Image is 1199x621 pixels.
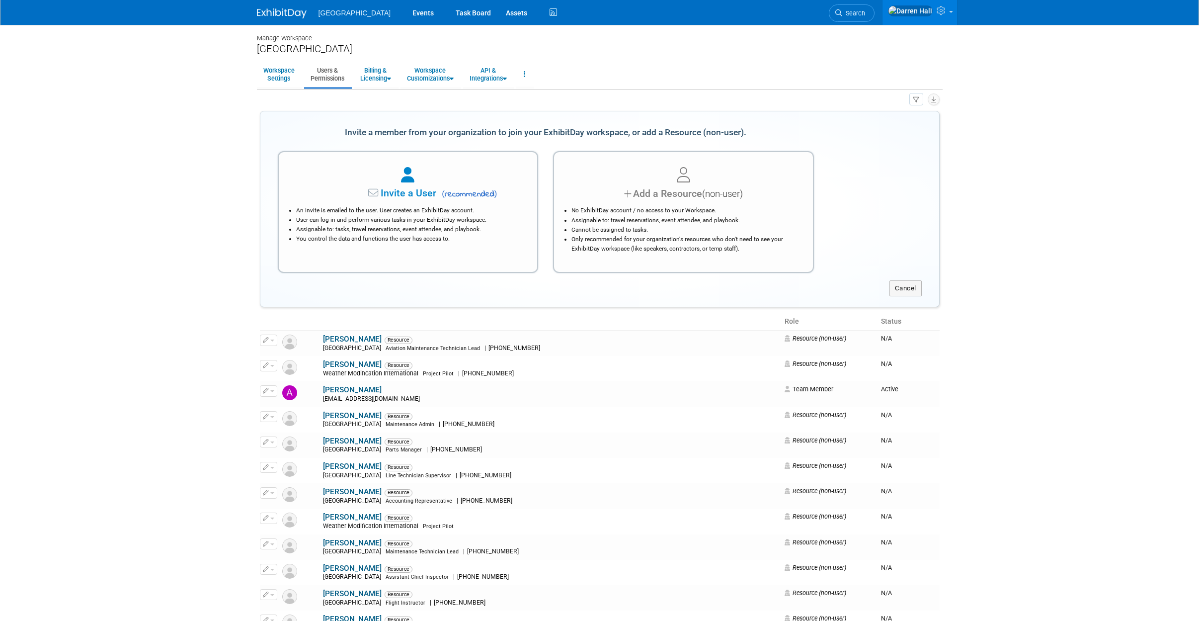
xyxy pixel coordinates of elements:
th: Role [781,313,877,330]
span: recommended [439,188,497,200]
span: N/A [881,538,892,546]
span: [PHONE_NUMBER] [458,497,515,504]
span: [GEOGRAPHIC_DATA] [323,599,384,606]
span: Search [842,9,865,17]
div: Manage Workspace [257,25,943,43]
a: WorkspaceSettings [257,62,301,87]
span: Assistant Chief Inspector [386,574,449,580]
span: Parts Manager [386,446,422,453]
span: | [453,573,455,580]
img: Resource [282,360,297,375]
a: [PERSON_NAME] [323,538,382,547]
span: Resource (non-user) [785,513,846,520]
span: Weather Modification International [323,523,421,530]
img: Resource [282,487,297,502]
a: Billing &Licensing [354,62,398,87]
span: Resource (non-user) [785,538,846,546]
span: Maintenance Admin [386,421,434,428]
a: [PERSON_NAME] [323,487,382,496]
span: N/A [881,335,892,342]
span: Resource (non-user) [785,487,846,495]
li: Only recommended for your organization's resources who don't need to see your ExhibitDay workspac... [571,235,800,254]
img: Darren Hall [888,5,933,16]
span: [GEOGRAPHIC_DATA] [323,548,384,555]
span: N/A [881,411,892,419]
span: Resource [385,464,412,471]
img: Resource [282,589,297,604]
span: Accounting Representative [386,498,452,504]
span: ( [442,189,445,198]
span: Resource (non-user) [785,437,846,444]
span: Resource (non-user) [785,589,846,597]
span: Resource [385,489,412,496]
li: Assignable to: tasks, travel reservations, event attendee, and playbook. [296,225,525,234]
div: Add a Resource [566,186,800,201]
span: [PHONE_NUMBER] [457,472,514,479]
span: Active [881,385,898,393]
img: Amber Johnson [282,385,297,400]
span: | [458,370,460,377]
a: [PERSON_NAME] [323,513,382,522]
a: [PERSON_NAME] [323,437,382,445]
span: Resource (non-user) [785,462,846,469]
img: Resource [282,462,297,477]
span: [GEOGRAPHIC_DATA] [323,472,384,479]
span: [PHONE_NUMBER] [460,370,517,377]
span: N/A [881,487,892,495]
span: Maintenance Technician Lead [386,548,459,555]
span: [GEOGRAPHIC_DATA] [319,9,391,17]
span: Resource (non-user) [785,360,846,367]
span: ) [494,189,497,198]
span: | [457,497,458,504]
img: Resource [282,564,297,579]
a: [PERSON_NAME] [323,335,382,344]
span: N/A [881,589,892,597]
span: Resource [385,337,412,344]
span: Resource (non-user) [785,564,846,571]
img: Resource [282,437,297,451]
span: | [430,599,431,606]
span: | [426,446,428,453]
span: Aviation Maintenance Technician Lead [386,345,480,352]
button: Cancel [889,280,922,296]
div: [EMAIL_ADDRESS][DOMAIN_NAME] [323,395,779,403]
a: Users &Permissions [304,62,351,87]
span: Resource [385,439,412,445]
span: Flight Instructor [386,600,425,606]
li: Cannot be assigned to tasks. [571,225,800,235]
span: (non-user) [702,188,743,199]
span: [GEOGRAPHIC_DATA] [323,345,384,352]
a: API &Integrations [463,62,513,87]
li: User can log in and perform various tasks in your ExhibitDay workspace. [296,215,525,225]
span: Resource [385,540,412,547]
span: | [463,548,465,555]
div: [GEOGRAPHIC_DATA] [257,43,943,55]
a: [PERSON_NAME] [323,411,382,420]
img: Resource [282,335,297,350]
span: Resource (non-user) [785,411,846,419]
a: [PERSON_NAME] [323,589,382,598]
span: Weather Modification International [323,370,421,377]
span: Resource [385,413,412,420]
span: [GEOGRAPHIC_DATA] [323,573,384,580]
span: [GEOGRAPHIC_DATA] [323,446,384,453]
span: Line Technician Supervisor [386,472,451,479]
span: [PHONE_NUMBER] [431,599,488,606]
a: WorkspaceCustomizations [400,62,460,87]
div: Invite a member from your organization to join your ExhibitDay workspace, or add a Resource (non-... [278,122,814,144]
span: N/A [881,462,892,469]
span: [GEOGRAPHIC_DATA] [323,497,384,504]
span: N/A [881,360,892,367]
img: Resource [282,538,297,553]
img: ExhibitDay [257,8,307,18]
span: Project Pilot [423,523,454,530]
span: Resource [385,515,412,522]
span: Resource [385,362,412,369]
span: | [456,472,457,479]
li: An invite is emailed to the user. User creates an ExhibitDay account. [296,206,525,215]
li: Assignable to: travel reservations, event attendee, and playbook. [571,216,800,225]
span: Invite a User [319,187,436,199]
li: No ExhibitDay account / no access to your Workspace. [571,206,800,215]
span: N/A [881,564,892,571]
span: N/A [881,437,892,444]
